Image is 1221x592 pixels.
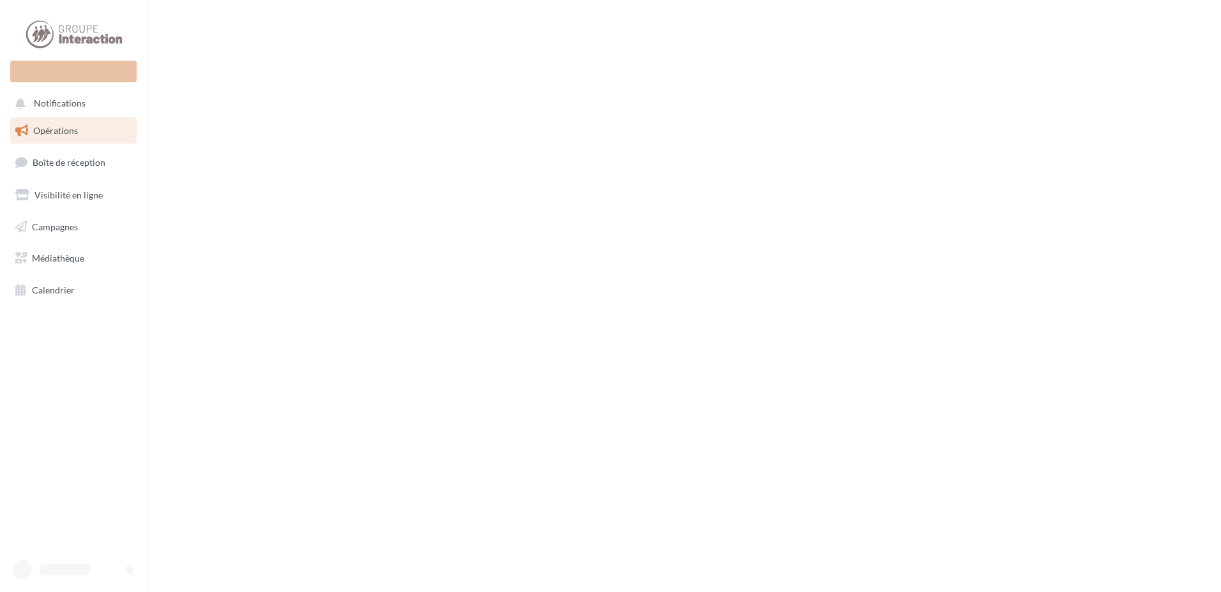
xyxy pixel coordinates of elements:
[8,117,139,144] a: Opérations
[8,182,139,209] a: Visibilité en ligne
[33,157,105,168] span: Boîte de réception
[34,98,86,109] span: Notifications
[8,277,139,304] a: Calendrier
[32,285,75,295] span: Calendrier
[8,149,139,176] a: Boîte de réception
[33,125,78,136] span: Opérations
[8,214,139,241] a: Campagnes
[10,61,137,82] div: Nouvelle campagne
[32,221,78,232] span: Campagnes
[8,245,139,272] a: Médiathèque
[32,253,84,263] span: Médiathèque
[34,189,103,200] span: Visibilité en ligne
